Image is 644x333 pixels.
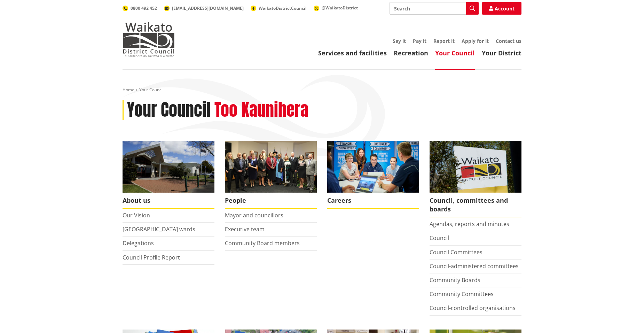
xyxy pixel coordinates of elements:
[430,220,509,228] a: Agendas, reports and minutes
[127,100,211,120] h1: Your Council
[123,193,214,209] span: About us
[322,5,358,11] span: @WaikatoDistrict
[430,141,521,217] a: Waikato-District-Council-sign Council, committees and boards
[123,141,214,193] img: WDC Building 0015
[430,141,521,193] img: Waikato-District-Council-sign
[139,87,164,93] span: Your Council
[327,141,419,193] img: Office staff in meeting - Career page
[225,225,265,233] a: Executive team
[225,211,283,219] a: Mayor and councillors
[214,100,308,120] h2: Too Kaunihera
[430,304,516,312] a: Council-controlled organisations
[462,38,489,44] a: Apply for it
[123,5,157,11] a: 0800 492 452
[413,38,426,44] a: Pay it
[496,38,521,44] a: Contact us
[123,141,214,209] a: WDC Building 0015 About us
[123,211,150,219] a: Our Vision
[164,5,244,11] a: [EMAIL_ADDRESS][DOMAIN_NAME]
[393,38,406,44] a: Say it
[435,49,475,57] a: Your Council
[433,38,455,44] a: Report it
[430,276,480,284] a: Community Boards
[251,5,307,11] a: WaikatoDistrictCouncil
[123,225,195,233] a: [GEOGRAPHIC_DATA] wards
[259,5,307,11] span: WaikatoDistrictCouncil
[225,141,317,193] img: 2022 Council
[123,22,175,57] img: Waikato District Council - Te Kaunihera aa Takiwaa o Waikato
[430,248,482,256] a: Council Committees
[314,5,358,11] a: @WaikatoDistrict
[225,141,317,209] a: 2022 Council People
[327,141,419,209] a: Careers
[225,239,300,247] a: Community Board members
[123,87,521,93] nav: breadcrumb
[390,2,479,15] input: Search input
[123,254,180,261] a: Council Profile Report
[482,49,521,57] a: Your District
[123,239,154,247] a: Delegations
[394,49,428,57] a: Recreation
[131,5,157,11] span: 0800 492 452
[318,49,387,57] a: Services and facilities
[172,5,244,11] span: [EMAIL_ADDRESS][DOMAIN_NAME]
[327,193,419,209] span: Careers
[430,193,521,217] span: Council, committees and boards
[430,234,449,242] a: Council
[430,290,494,298] a: Community Committees
[225,193,317,209] span: People
[123,87,134,93] a: Home
[430,262,519,270] a: Council-administered committees
[482,2,521,15] a: Account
